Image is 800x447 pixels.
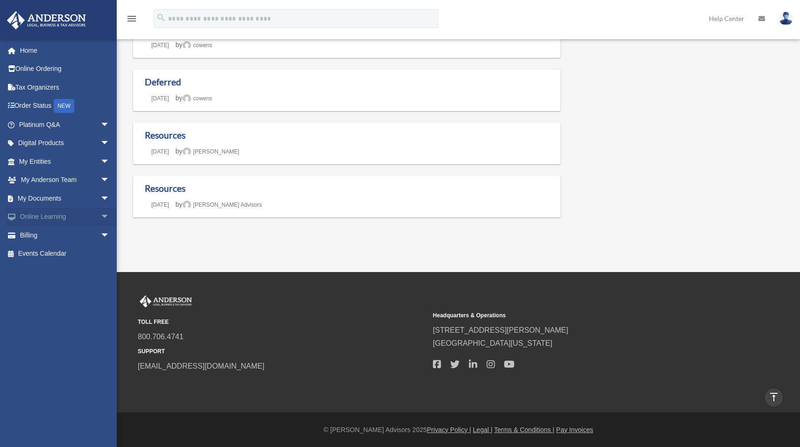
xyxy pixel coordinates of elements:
[427,426,471,433] a: Privacy Policy |
[100,171,119,190] span: arrow_drop_down
[100,226,119,245] span: arrow_drop_down
[764,388,784,407] a: vertical_align_top
[156,13,166,23] i: search
[7,134,124,153] a: Digital Productsarrow_drop_down
[100,152,119,171] span: arrow_drop_down
[183,42,212,49] a: cowens
[145,130,185,140] a: Resources
[494,426,554,433] a: Terms & Conditions |
[145,183,185,194] a: Resources
[183,95,212,102] a: cowens
[145,202,176,208] a: [DATE]
[145,42,176,49] a: [DATE]
[7,189,124,208] a: My Documentsarrow_drop_down
[7,41,119,60] a: Home
[176,41,212,49] span: by
[7,226,124,244] a: Billingarrow_drop_down
[768,391,779,403] i: vertical_align_top
[183,148,240,155] a: [PERSON_NAME]
[4,11,89,29] img: Anderson Advisors Platinum Portal
[138,333,184,341] a: 800.706.4741
[145,95,176,102] a: [DATE]
[183,202,262,208] a: [PERSON_NAME] Advisors
[138,362,264,370] a: [EMAIL_ADDRESS][DOMAIN_NAME]
[145,77,181,87] a: Deferred
[7,115,124,134] a: Platinum Q&Aarrow_drop_down
[7,171,124,189] a: My Anderson Teamarrow_drop_down
[7,78,124,97] a: Tax Organizers
[556,426,593,433] a: Pay Invoices
[433,339,552,347] a: [GEOGRAPHIC_DATA][US_STATE]
[779,12,793,25] img: User Pic
[138,317,426,327] small: TOLL FREE
[7,152,124,171] a: My Entitiesarrow_drop_down
[100,134,119,153] span: arrow_drop_down
[7,244,124,263] a: Events Calendar
[54,99,74,113] div: NEW
[100,115,119,134] span: arrow_drop_down
[7,208,124,226] a: Online Learningarrow_drop_down
[117,424,800,436] div: © [PERSON_NAME] Advisors 2025
[126,16,137,24] a: menu
[433,311,722,321] small: Headquarters & Operations
[126,13,137,24] i: menu
[100,189,119,208] span: arrow_drop_down
[176,147,240,155] span: by
[145,148,176,155] a: [DATE]
[100,208,119,227] span: arrow_drop_down
[7,97,124,116] a: Order StatusNEW
[138,295,194,307] img: Anderson Advisors Platinum Portal
[7,60,124,78] a: Online Ordering
[473,426,493,433] a: Legal |
[138,347,426,356] small: SUPPORT
[433,326,568,334] a: [STREET_ADDRESS][PERSON_NAME]
[176,94,212,102] span: by
[176,201,262,208] span: by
